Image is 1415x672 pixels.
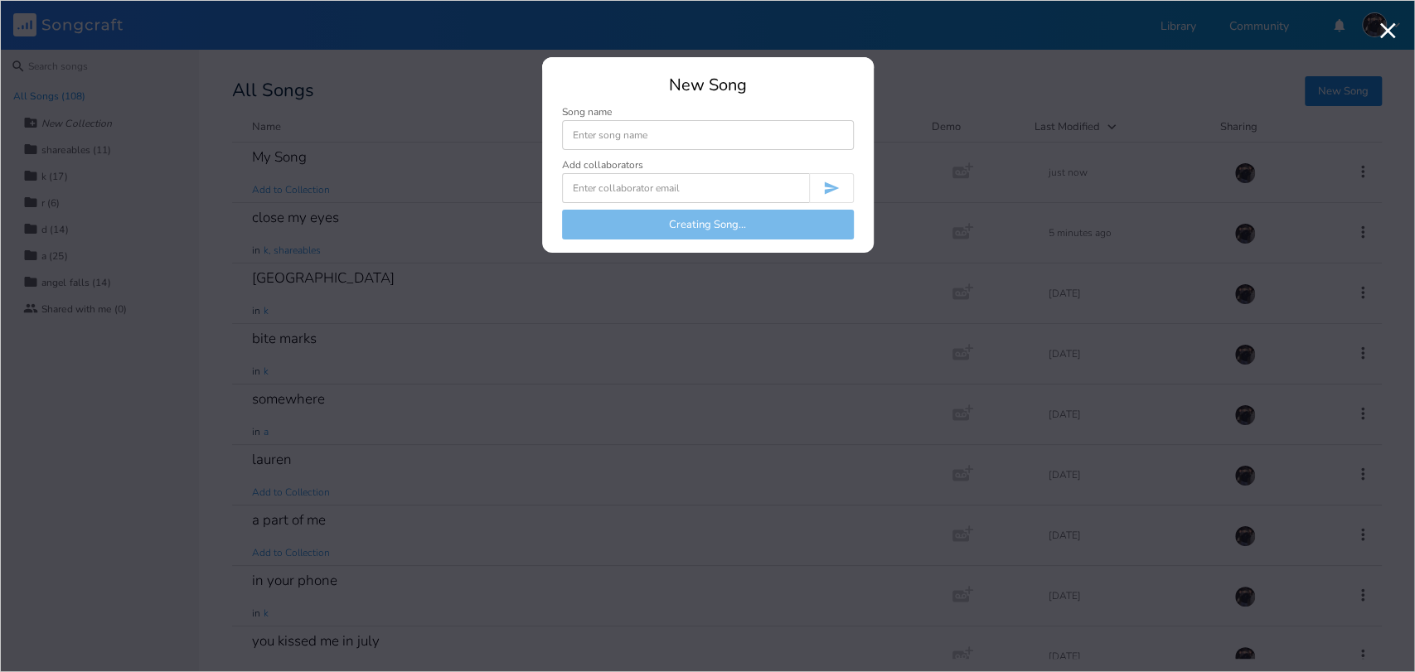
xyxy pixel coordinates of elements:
[562,120,854,150] input: Enter song name
[562,107,854,117] div: Song name
[562,160,643,170] div: Add collaborators
[562,173,809,203] input: Enter collaborator email
[562,210,854,239] button: Creating Song...
[562,77,854,94] div: New Song
[809,173,854,203] button: Invite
